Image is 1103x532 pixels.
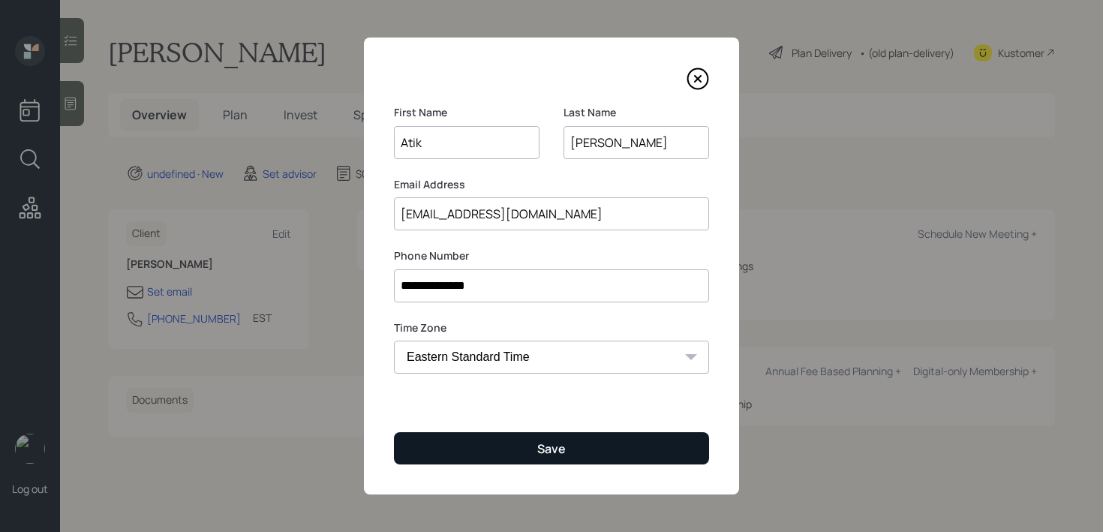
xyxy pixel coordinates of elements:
div: Save [537,440,566,457]
label: Last Name [564,105,709,120]
button: Save [394,432,709,464]
label: Time Zone [394,320,709,335]
label: Phone Number [394,248,709,263]
label: Email Address [394,177,709,192]
label: First Name [394,105,539,120]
